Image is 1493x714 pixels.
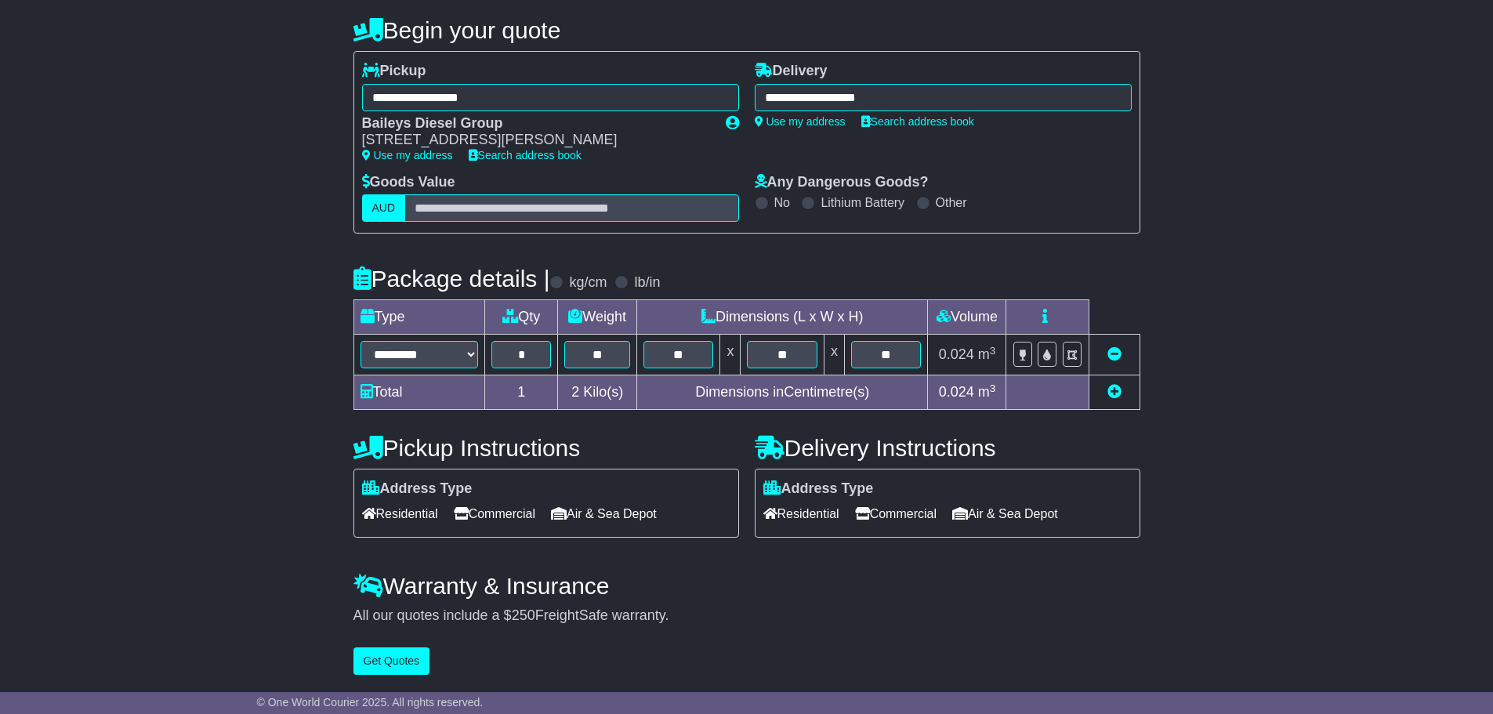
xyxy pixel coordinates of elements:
span: m [978,346,996,362]
label: Any Dangerous Goods? [755,174,929,191]
label: Delivery [755,63,828,80]
a: Add new item [1107,384,1122,400]
h4: Delivery Instructions [755,435,1140,461]
td: Type [353,300,485,335]
label: Pickup [362,63,426,80]
label: No [774,195,790,210]
td: Qty [485,300,558,335]
span: © One World Courier 2025. All rights reserved. [257,696,484,709]
span: 0.024 [939,346,974,362]
span: Residential [362,502,438,526]
label: kg/cm [569,274,607,292]
button: Get Quotes [353,647,430,675]
a: Use my address [362,149,453,161]
span: Residential [763,502,839,526]
span: 2 [571,384,579,400]
label: Address Type [763,480,874,498]
h4: Warranty & Insurance [353,573,1140,599]
label: Other [936,195,967,210]
td: Weight [558,300,637,335]
td: x [824,335,844,375]
a: Search address book [861,115,974,128]
span: Commercial [855,502,937,526]
h4: Package details | [353,266,550,292]
td: Dimensions in Centimetre(s) [637,375,928,410]
h4: Pickup Instructions [353,435,739,461]
label: AUD [362,194,406,222]
div: Baileys Diesel Group [362,115,710,132]
label: lb/in [634,274,660,292]
a: Use my address [755,115,846,128]
span: Commercial [454,502,535,526]
td: Kilo(s) [558,375,637,410]
label: Goods Value [362,174,455,191]
a: Search address book [469,149,582,161]
span: Air & Sea Depot [952,502,1058,526]
h4: Begin your quote [353,17,1140,43]
td: Volume [928,300,1006,335]
div: [STREET_ADDRESS][PERSON_NAME] [362,132,710,149]
sup: 3 [990,382,996,394]
sup: 3 [990,345,996,357]
label: Lithium Battery [821,195,904,210]
div: All our quotes include a $ FreightSafe warranty. [353,607,1140,625]
td: x [720,335,741,375]
span: m [978,384,996,400]
span: 250 [512,607,535,623]
td: 1 [485,375,558,410]
td: Total [353,375,485,410]
td: Dimensions (L x W x H) [637,300,928,335]
span: 0.024 [939,384,974,400]
a: Remove this item [1107,346,1122,362]
span: Air & Sea Depot [551,502,657,526]
label: Address Type [362,480,473,498]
